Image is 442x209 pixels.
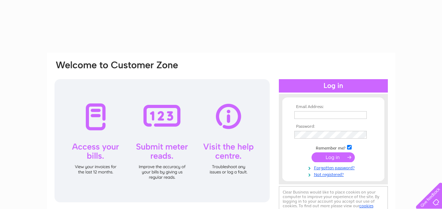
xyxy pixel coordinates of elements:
[294,171,374,177] a: Not registered?
[312,152,355,162] input: Submit
[294,164,374,171] a: Forgotten password?
[293,144,374,151] td: Remember me?
[293,124,374,129] th: Password:
[293,104,374,109] th: Email Address:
